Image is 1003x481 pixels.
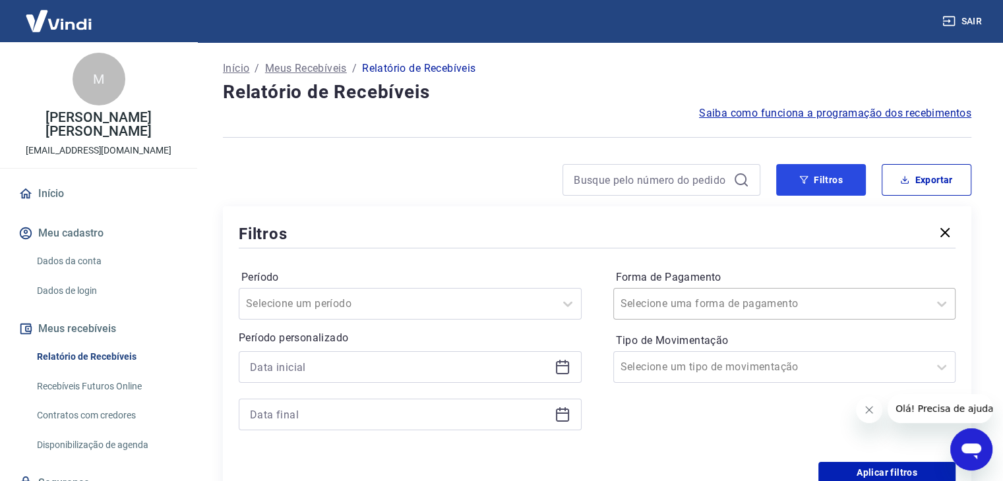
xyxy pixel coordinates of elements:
a: Contratos com credores [32,402,181,429]
input: Data inicial [250,357,549,377]
a: Saiba como funciona a programação dos recebimentos [699,105,971,121]
p: Relatório de Recebíveis [362,61,475,76]
a: Disponibilização de agenda [32,432,181,459]
p: / [255,61,259,76]
a: Dados de login [32,277,181,304]
span: Olá! Precisa de ajuda? [8,9,111,20]
a: Início [16,179,181,208]
img: Vindi [16,1,102,41]
button: Exportar [882,164,971,196]
button: Meu cadastro [16,219,181,248]
iframe: Fechar mensagem [856,397,882,423]
div: M [73,53,125,105]
label: Tipo de Movimentação [616,333,954,349]
a: Recebíveis Futuros Online [32,373,181,400]
a: Meus Recebíveis [265,61,347,76]
h5: Filtros [239,223,288,244]
iframe: Mensagem da empresa [888,394,992,423]
p: / [352,61,357,76]
a: Dados da conta [32,248,181,275]
label: Período [241,269,579,285]
iframe: Botão para abrir a janela de mensagens [950,428,992,470]
p: Período personalizado [239,330,582,346]
p: [PERSON_NAME] [PERSON_NAME] [11,111,187,138]
button: Filtros [776,164,866,196]
button: Sair [940,9,987,34]
button: Meus recebíveis [16,314,181,343]
a: Início [223,61,249,76]
p: [EMAIL_ADDRESS][DOMAIN_NAME] [26,144,171,157]
label: Forma de Pagamento [616,269,954,285]
a: Relatório de Recebíveis [32,343,181,370]
input: Busque pelo número do pedido [574,170,728,190]
input: Data final [250,405,549,424]
h4: Relatório de Recebíveis [223,79,971,105]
